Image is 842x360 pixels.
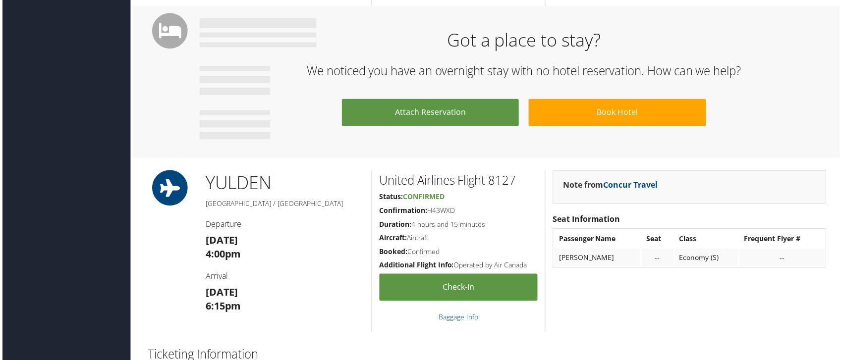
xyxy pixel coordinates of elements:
div: -- [746,255,822,263]
td: [PERSON_NAME] [555,250,642,268]
strong: 4:00pm [204,249,240,262]
a: Concur Travel [605,180,659,191]
a: Baggage Info [439,314,478,323]
a: Check-in [379,275,538,303]
div: -- [648,255,670,263]
h1: YUL DEN [204,171,364,196]
h5: Aircraft [379,234,538,244]
strong: [DATE] [204,235,237,248]
strong: Confirmation: [379,207,427,216]
strong: [DATE] [204,287,237,301]
h5: [GEOGRAPHIC_DATA] / [GEOGRAPHIC_DATA] [204,200,364,210]
strong: Note from [564,180,659,191]
h4: Arrival [204,272,364,283]
h4: Departure [204,220,364,231]
th: Passenger Name [555,231,642,249]
strong: Aircraft: [379,234,407,244]
h2: United Airlines Flight 8127 [379,173,538,190]
strong: Booked: [379,248,407,257]
a: Attach Reservation [341,100,519,127]
th: Seat [643,231,675,249]
h5: Confirmed [379,248,538,258]
strong: Duration: [379,221,411,230]
th: Class [676,231,740,249]
h5: H43WXD [379,207,538,217]
strong: 6:15pm [204,301,240,314]
th: Frequent Flyer # [741,231,827,249]
a: Book Hotel [529,100,707,127]
strong: Additional Flight Info: [379,261,454,271]
strong: Seat Information [554,215,621,226]
strong: Status: [379,193,403,203]
h5: 4 hours and 15 minutes [379,221,538,231]
span: Confirmed [403,193,445,203]
h5: Operated by Air Canada [379,261,538,271]
td: Economy (S) [676,250,740,268]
